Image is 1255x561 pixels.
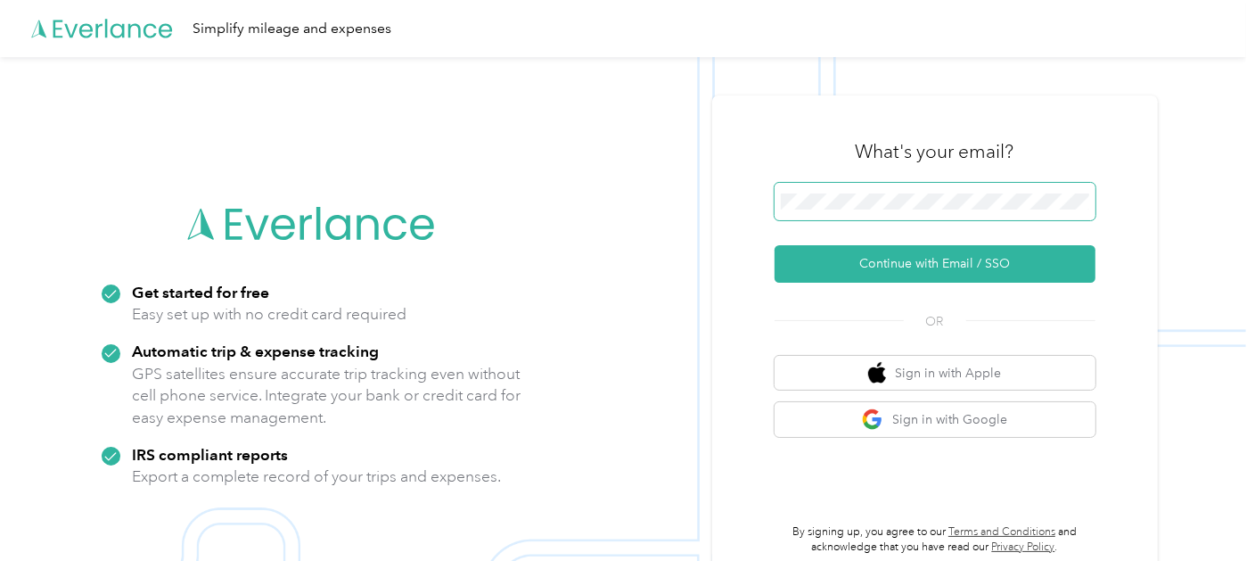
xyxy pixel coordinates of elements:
[868,362,886,384] img: apple logo
[775,356,1095,391] button: apple logoSign in with Apple
[856,139,1014,164] h3: What's your email?
[133,283,270,301] strong: Get started for free
[992,540,1055,554] a: Privacy Policy
[862,408,884,431] img: google logo
[133,445,289,464] strong: IRS compliant reports
[904,312,966,331] span: OR
[775,245,1095,283] button: Continue with Email / SSO
[775,402,1095,437] button: google logoSign in with Google
[775,524,1095,556] p: By signing up, you agree to our and acknowledge that you have read our .
[193,18,391,40] div: Simplify mileage and expenses
[133,342,380,360] strong: Automatic trip & expense tracking
[133,303,407,326] p: Easy set up with no credit card required
[948,525,1055,539] a: Terms and Conditions
[133,466,502,488] p: Export a complete record of your trips and expenses.
[133,363,522,429] p: GPS satellites ensure accurate trip tracking even without cell phone service. Integrate your bank...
